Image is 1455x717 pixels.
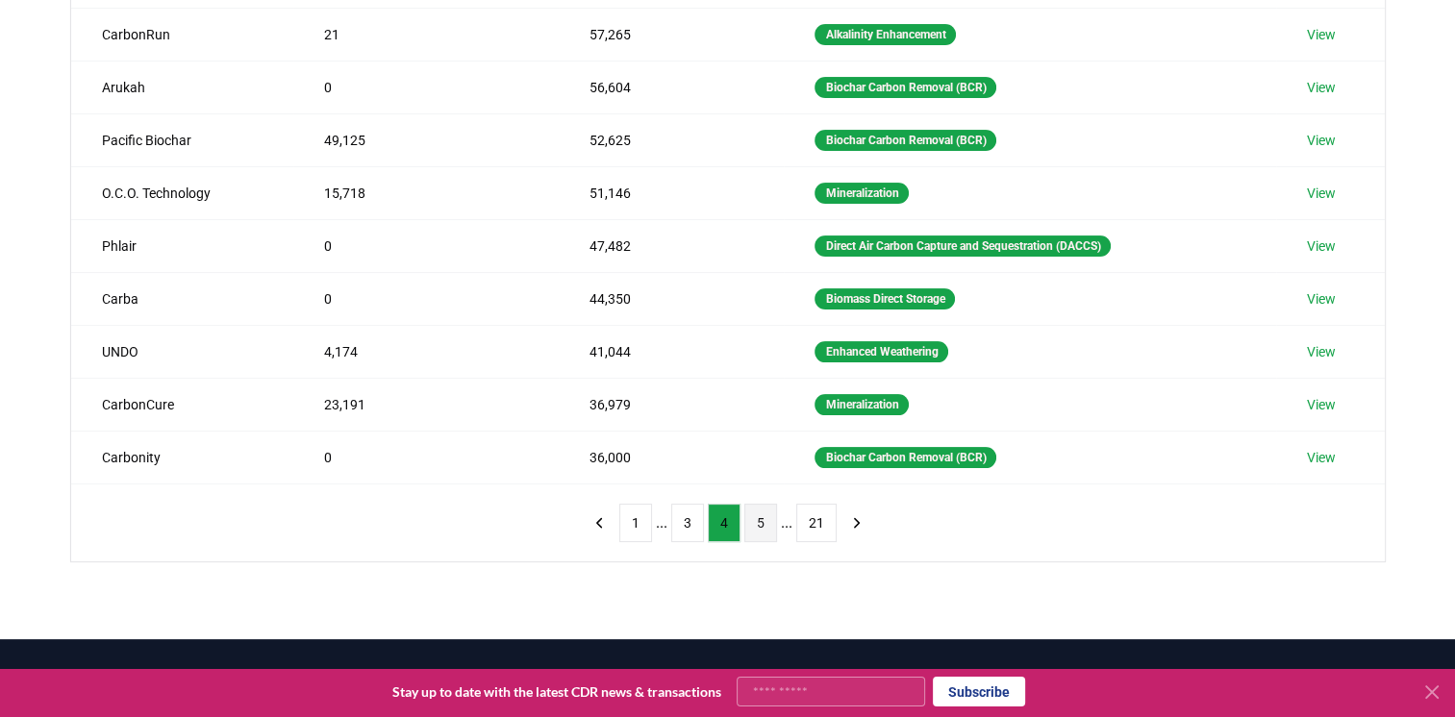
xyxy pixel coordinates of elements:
div: Direct Air Carbon Capture and Sequestration (DACCS) [815,235,1111,257]
a: View [1307,395,1336,414]
button: 21 [796,504,837,542]
div: Biochar Carbon Removal (BCR) [815,447,996,468]
td: 15,718 [293,166,559,219]
div: Mineralization [815,394,909,415]
td: UNDO [71,325,294,378]
td: 36,979 [559,378,784,431]
a: View [1307,131,1336,150]
li: ... [656,511,667,534]
td: 41,044 [559,325,784,378]
button: next page [840,504,873,542]
button: 5 [744,504,777,542]
td: O.C.O. Technology [71,166,294,219]
td: 52,625 [559,113,784,166]
a: View [1307,78,1336,97]
td: Phlair [71,219,294,272]
td: CarbonRun [71,8,294,61]
td: 0 [293,219,559,272]
td: 4,174 [293,325,559,378]
td: 56,604 [559,61,784,113]
a: View [1307,448,1336,467]
td: CarbonCure [71,378,294,431]
div: Alkalinity Enhancement [815,24,956,45]
a: View [1307,184,1336,203]
li: ... [781,511,792,534]
td: Carba [71,272,294,325]
td: 36,000 [559,431,784,483]
button: previous page [583,504,615,542]
td: 0 [293,272,559,325]
div: Enhanced Weathering [815,341,948,362]
td: Carbonity [71,431,294,483]
td: 44,350 [559,272,784,325]
td: 21 [293,8,559,61]
a: View [1307,342,1336,361]
div: Biochar Carbon Removal (BCR) [815,130,996,151]
td: 47,482 [559,219,784,272]
a: View [1307,289,1336,309]
div: Biomass Direct Storage [815,288,955,309]
td: 0 [293,61,559,113]
td: 0 [293,431,559,483]
div: Mineralization [815,183,909,204]
td: 51,146 [559,166,784,219]
td: 23,191 [293,378,559,431]
a: View [1307,236,1336,256]
td: Pacific Biochar [71,113,294,166]
td: 49,125 [293,113,559,166]
div: Biochar Carbon Removal (BCR) [815,77,996,98]
button: 3 [671,504,704,542]
a: View [1307,25,1336,44]
td: 57,265 [559,8,784,61]
button: 4 [708,504,740,542]
button: 1 [619,504,652,542]
td: Arukah [71,61,294,113]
